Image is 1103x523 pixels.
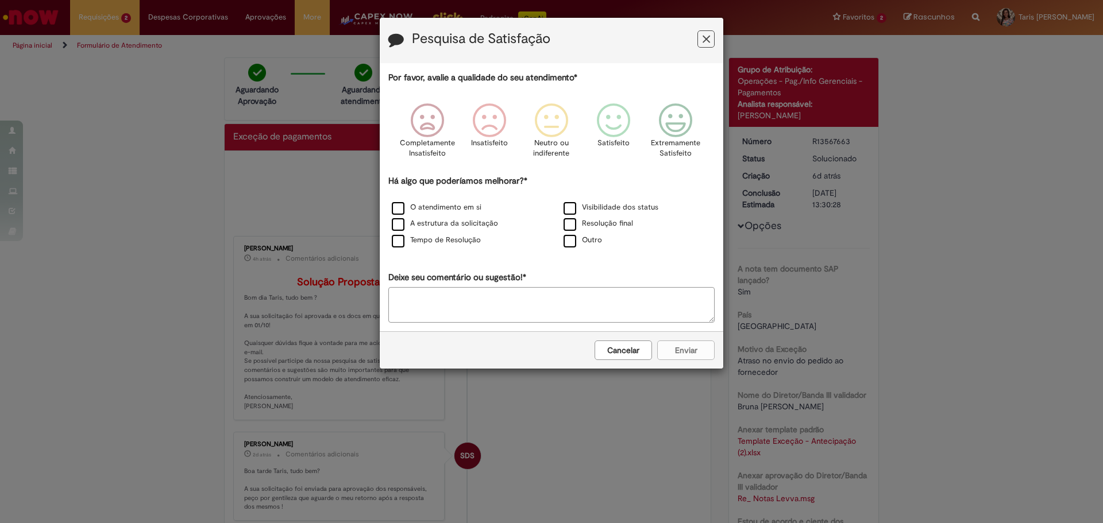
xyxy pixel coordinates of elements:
div: Insatisfeito [460,95,519,173]
div: Há algo que poderíamos melhorar?* [388,175,715,249]
div: Extremamente Satisfeito [646,95,705,173]
label: Pesquisa de Satisfação [412,32,550,47]
button: Cancelar [595,340,652,360]
div: Completamente Insatisfeito [398,95,456,173]
p: Completamente Insatisfeito [400,138,455,159]
label: Deixe seu comentário ou sugestão!* [388,272,526,284]
p: Extremamente Satisfeito [651,138,700,159]
p: Satisfeito [597,138,630,149]
label: O atendimento em si [392,202,481,213]
label: Resolução final [564,218,633,229]
label: Tempo de Resolução [392,235,481,246]
p: Insatisfeito [471,138,508,149]
p: Neutro ou indiferente [531,138,572,159]
div: Neutro ou indiferente [522,95,581,173]
label: A estrutura da solicitação [392,218,498,229]
label: Visibilidade dos status [564,202,658,213]
label: Por favor, avalie a qualidade do seu atendimento* [388,72,577,84]
label: Outro [564,235,602,246]
div: Satisfeito [584,95,643,173]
